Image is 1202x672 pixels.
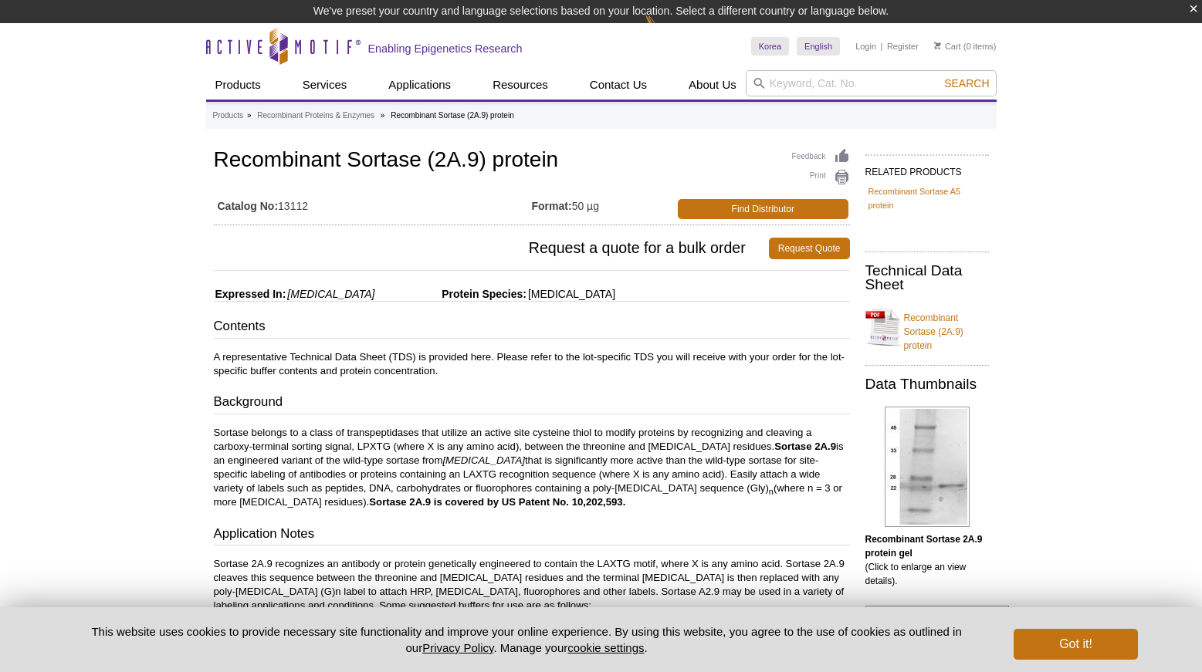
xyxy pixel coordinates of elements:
td: 13112 [214,190,532,221]
li: Recombinant Sortase (2A.9) protein [391,111,514,120]
p: This website uses cookies to provide necessary site functionality and improve your online experie... [65,623,989,656]
a: Resources [483,70,557,100]
span: [MEDICAL_DATA] [527,288,615,300]
a: English [797,37,840,56]
a: Applications [379,70,460,100]
p: Sortase 2A.9 recognizes an antibody or protein genetically engineered to contain the LAXTG motif,... [214,557,850,654]
p: (Click to enlarge an view details). [865,532,989,588]
strong: Sortase 2A.9 is covered by US Patent No. 10,202,593. [369,496,625,508]
strong: Sortase 2A.9 [774,441,836,452]
strong: Format: [532,199,572,213]
input: Keyword, Cat. No. [746,70,997,96]
button: Got it! [1014,629,1137,660]
a: Recombinant Sortase (2A.9) protein [865,302,989,353]
img: Recombinant Sortase 2A.9 protein gel. [885,407,970,527]
a: Login [855,41,876,52]
span: Expressed In: [214,288,286,300]
img: Change Here [645,12,686,48]
li: (0 items) [934,37,997,56]
h3: Contents [214,317,850,339]
h2: Technical Data Sheet [865,264,989,292]
a: Privacy Policy [422,641,493,654]
a: Products [206,70,270,100]
a: Print [792,169,850,186]
p: Sortase belongs to a class of transpeptidases that utilize an active site cysteine thiol to modif... [214,426,850,509]
a: About Us [679,70,746,100]
li: » [381,111,385,120]
h2: Data Thumbnails [865,377,989,391]
a: Contact Us [581,70,656,100]
i: [MEDICAL_DATA] [287,288,374,300]
a: Feedback [792,148,850,165]
i: [MEDICAL_DATA] [442,454,525,466]
li: » [247,111,252,120]
h2: RELATED PRODUCTS [865,154,989,182]
a: Recombinant Proteins & Enzymes [257,109,374,123]
button: cookie settings [567,641,644,654]
span: Search [944,77,989,89]
p: A representative Technical Data Sheet (TDS) is provided here. Please refer to the lot-specific TD... [214,350,850,378]
a: Cart [934,41,961,52]
strong: Catalog No: [218,199,279,213]
img: Your Cart [934,42,941,49]
a: Recombinant Sortase A5 protein [868,184,986,212]
b: Recombinant Sortase 2A.9 protein gel [865,534,983,559]
h2: Enabling Epigenetics Research [368,42,523,56]
h1: Recombinant Sortase (2A.9) protein [214,148,850,174]
h3: Background [214,393,850,414]
li: | [881,37,883,56]
span: Protein Species: [378,288,527,300]
a: Register [887,41,919,52]
a: Products [213,109,243,123]
a: Services [293,70,357,100]
h3: Application Notes [214,525,850,546]
button: Search [940,76,994,90]
a: Korea [751,37,789,56]
a: Request Quote [769,238,850,259]
span: Request a quote for a bulk order [214,238,769,259]
td: 50 µg [532,190,675,221]
sub: n [769,487,774,496]
a: Find Distributor [678,199,848,219]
